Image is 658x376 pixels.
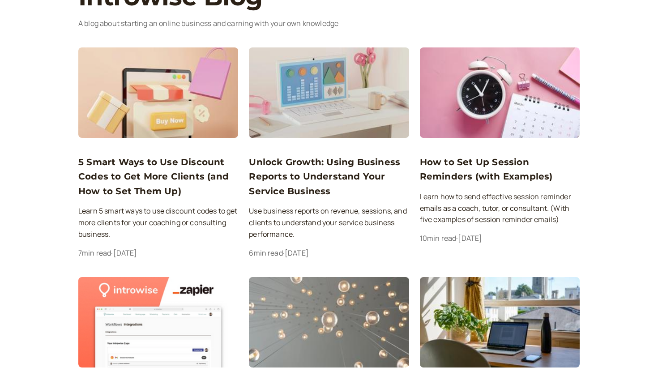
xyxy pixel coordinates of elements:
[456,233,458,243] span: ·
[249,277,409,367] img: Photo by Skye Studios on Unsplash
[78,155,238,198] a: 5 Smart Ways to Use Discount Codes to Get More Clients (and How to Set Them Up)
[249,205,409,240] p: Use business reports on revenue, sessions, and clients to understand your service business perfor...
[249,248,282,258] span: 6 min read
[420,233,457,243] span: 10 min read
[78,277,238,367] img: Introwise and Zapier
[78,248,111,258] span: 7 min read
[249,155,409,198] a: Unlock Growth: Using Business Reports to Understand Your Service Business
[420,191,580,226] p: Learn how to send effective session reminder emails as a coach, tutor, or consultant. (With five ...
[249,47,409,138] img: 361e62e9c9e9c61fbd3befb78480afd0864eedbe-4000x2707.jpg
[285,248,309,258] time: [DATE]
[78,47,238,138] img: 8c6ce4c5100606c51d582d73bc71a90c0c031830-4500x3000.jpg
[458,233,482,243] time: [DATE]
[420,155,580,184] a: How to Set Up Session Reminders (with Examples)
[283,248,285,258] span: ·
[420,277,580,367] img: Photo by Mikey Harris on Unsplash
[420,47,580,138] img: Towfiqu Barbhuiya on Unsplash
[111,248,113,258] span: ·
[78,205,238,240] p: Learn 5 smart ways to use discount codes to get more clients for your coaching or consulting busi...
[78,18,580,30] p: A blog about starting an online business and earning with your own knowledge
[113,248,137,258] time: [DATE]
